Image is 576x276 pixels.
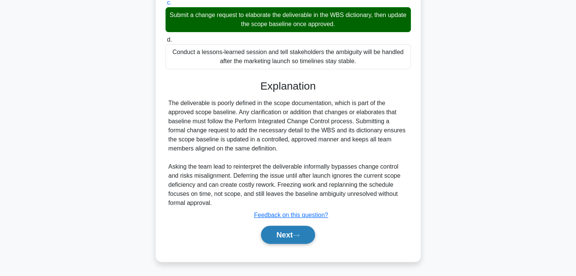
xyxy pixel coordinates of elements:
[165,44,411,69] div: Conduct a lessons-learned session and tell stakeholders the ambiguity will be handled after the m...
[165,7,411,32] div: Submit a change request to elaborate the deliverable in the WBS dictionary, then update the scope...
[170,80,406,93] h3: Explanation
[167,36,172,43] span: d.
[261,226,315,244] button: Next
[254,212,328,218] a: Feedback on this question?
[169,99,408,208] div: The deliverable is poorly defined in the scope documentation, which is part of the approved scope...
